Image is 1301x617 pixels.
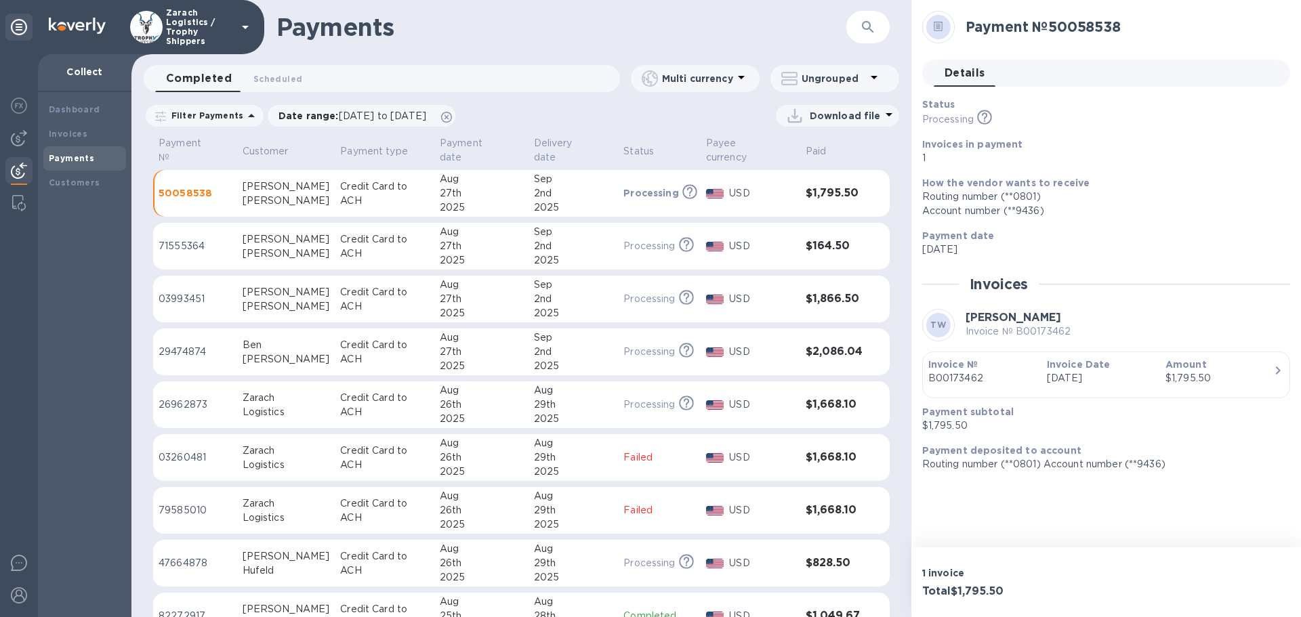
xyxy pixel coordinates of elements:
p: Processing [623,239,675,253]
div: Sep [534,331,613,345]
div: Routing number (**0801) [922,190,1279,204]
span: Payment type [340,144,426,158]
b: Payments [49,153,94,163]
b: Payment date [922,230,995,241]
p: USD [729,239,794,253]
div: 26th [440,503,523,517]
div: Aug [440,436,523,450]
p: Credit Card to ACH [340,496,429,525]
div: 27th [440,239,523,253]
h3: $828.50 [806,557,863,570]
p: 03260481 [159,450,232,465]
div: 29th [534,556,613,570]
div: [PERSON_NAME] [243,179,330,194]
div: Aug [440,595,523,609]
div: 2025 [440,200,523,215]
div: [PERSON_NAME] [243,285,330,299]
div: Zarach [243,496,330,511]
div: 27th [440,345,523,359]
p: Processing [623,556,675,570]
img: USD [706,506,724,515]
div: 2nd [534,345,613,359]
p: 1 [922,151,1279,165]
div: [PERSON_NAME] [243,549,330,563]
div: Logistics [243,511,330,525]
img: USD [706,400,724,410]
div: [PERSON_NAME] [243,194,330,208]
b: Status [922,99,955,110]
p: Status [623,144,654,158]
div: 2nd [534,239,613,253]
div: 26th [440,398,523,412]
div: Aug [440,172,523,186]
div: Aug [440,542,523,556]
span: [DATE] to [DATE] [339,110,426,121]
div: 2nd [534,186,613,200]
p: Payment date [440,136,505,165]
span: Payment № [159,136,232,165]
p: USD [729,186,794,200]
h1: Payments [276,13,767,41]
div: [PERSON_NAME] [243,352,330,366]
p: USD [729,398,794,412]
p: Processing [922,112,974,127]
div: 29th [534,503,613,517]
p: Processing [623,398,675,412]
p: Credit Card to ACH [340,285,429,314]
span: Paid [806,144,844,158]
h3: $2,086.04 [806,345,863,358]
div: $1,795.50 [1165,371,1273,385]
div: Zarach [243,391,330,405]
p: Payment type [340,144,408,158]
p: $1,795.50 [922,419,1279,433]
p: Multi currency [662,72,733,85]
div: 27th [440,186,523,200]
p: 26962873 [159,398,232,412]
p: USD [729,292,794,306]
b: Dashboard [49,104,100,114]
h3: Total $1,795.50 [922,585,1101,598]
div: 2025 [534,200,613,215]
b: Amount [1165,359,1207,370]
div: 26th [440,556,523,570]
div: 2025 [534,465,613,479]
b: Payment deposited to account [922,445,1081,456]
button: Invoice №B00173462Invoice Date[DATE]Amount$1,795.50 [922,352,1290,398]
h3: $1,668.10 [806,504,863,517]
h2: Payment № 50058538 [966,18,1279,35]
span: Delivery date [534,136,613,165]
div: 2025 [440,412,523,426]
div: 2025 [440,306,523,320]
p: Customer [243,144,289,158]
p: [DATE] [1047,371,1155,385]
p: Credit Card to ACH [340,179,429,208]
div: Aug [534,436,613,450]
h3: $1,795.50 [806,187,863,200]
div: Logistics [243,405,330,419]
div: 26th [440,450,523,465]
span: Payment date [440,136,523,165]
b: TW [930,320,946,330]
p: Routing number (**0801) Account number (**9436) [922,457,1279,471]
div: 2025 [440,570,523,584]
p: 47664878 [159,556,232,570]
p: 29474874 [159,345,232,359]
p: 50058538 [159,186,232,200]
p: USD [729,450,794,465]
b: Invoice Date [1047,359,1111,370]
b: Invoices in payment [922,139,1023,150]
div: Zarach [243,444,330,458]
p: Failed [623,450,695,465]
p: Payee currency [706,136,777,165]
h3: $164.50 [806,240,863,253]
p: Zarach Logistics / Trophy Shippers [166,8,234,46]
p: 71555364 [159,239,232,253]
p: USD [729,556,794,570]
span: Customer [243,144,306,158]
h3: $1,866.50 [806,293,863,305]
div: Aug [534,489,613,503]
p: Credit Card to ACH [340,232,429,261]
b: Customers [49,177,100,188]
div: 2025 [440,359,523,373]
p: USD [729,345,794,359]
